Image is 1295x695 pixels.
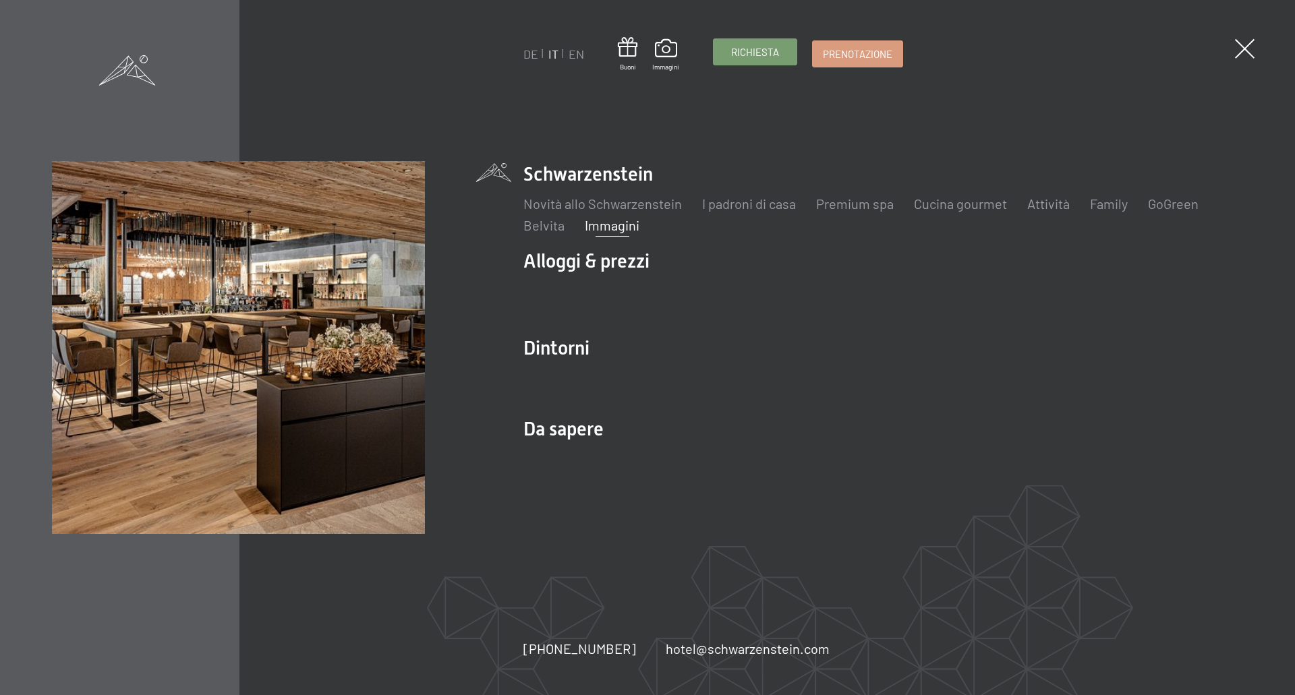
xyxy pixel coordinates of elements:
a: [PHONE_NUMBER] [523,639,636,658]
a: Premium spa [816,195,894,212]
a: GoGreen [1148,195,1199,212]
span: [PHONE_NUMBER] [523,640,636,657]
a: I padroni di casa [702,195,796,212]
a: EN [569,47,584,61]
a: Attività [1027,195,1070,212]
a: Immagini [585,217,639,233]
a: Belvita [523,217,565,233]
span: Richiesta [731,45,779,59]
a: Cucina gourmet [914,195,1007,212]
a: Immagini [652,39,679,71]
span: Buoni [618,62,637,71]
img: Immagini [52,161,425,534]
a: DE [523,47,538,61]
a: hotel@schwarzenstein.com [666,639,830,658]
a: IT [548,47,558,61]
a: Prenotazione [813,41,902,67]
a: Family [1090,195,1128,212]
span: Prenotazione [823,47,892,61]
span: Immagini [652,62,679,71]
a: Buoni [618,37,637,71]
a: Richiesta [714,39,797,65]
a: Novità allo Schwarzenstein [523,195,682,212]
